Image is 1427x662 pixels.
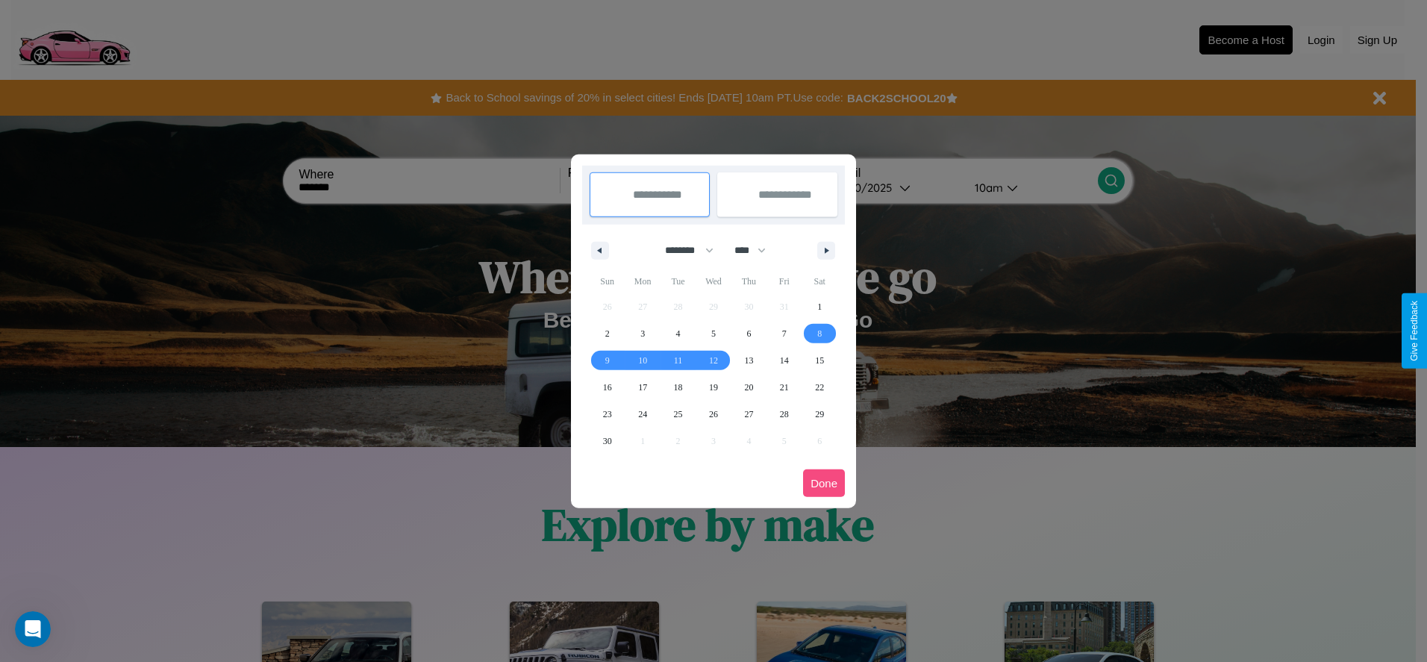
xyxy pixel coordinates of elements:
[605,347,610,374] span: 9
[605,320,610,347] span: 2
[731,401,766,428] button: 27
[782,320,787,347] span: 7
[638,401,647,428] span: 24
[696,269,731,293] span: Wed
[640,320,645,347] span: 3
[780,374,789,401] span: 21
[661,347,696,374] button: 11
[802,269,837,293] span: Sat
[625,401,660,428] button: 24
[590,347,625,374] button: 9
[802,293,837,320] button: 1
[709,374,718,401] span: 19
[590,401,625,428] button: 23
[802,374,837,401] button: 22
[709,401,718,428] span: 26
[603,428,612,455] span: 30
[674,401,683,428] span: 25
[744,347,753,374] span: 13
[625,347,660,374] button: 10
[817,320,822,347] span: 8
[731,374,766,401] button: 20
[766,320,802,347] button: 7
[674,374,683,401] span: 18
[744,374,753,401] span: 20
[661,374,696,401] button: 18
[802,320,837,347] button: 8
[661,401,696,428] button: 25
[731,269,766,293] span: Thu
[590,320,625,347] button: 2
[780,401,789,428] span: 28
[766,374,802,401] button: 21
[15,611,51,647] iframe: Intercom live chat
[603,374,612,401] span: 16
[696,374,731,401] button: 19
[815,401,824,428] span: 29
[766,269,802,293] span: Fri
[625,374,660,401] button: 17
[674,347,683,374] span: 11
[590,269,625,293] span: Sun
[731,320,766,347] button: 6
[696,320,731,347] button: 5
[603,401,612,428] span: 23
[815,374,824,401] span: 22
[696,347,731,374] button: 12
[638,347,647,374] span: 10
[638,374,647,401] span: 17
[709,347,718,374] span: 12
[802,347,837,374] button: 15
[766,401,802,428] button: 28
[766,347,802,374] button: 14
[625,269,660,293] span: Mon
[731,347,766,374] button: 13
[746,320,751,347] span: 6
[625,320,660,347] button: 3
[803,469,845,497] button: Done
[590,374,625,401] button: 16
[815,347,824,374] span: 15
[676,320,681,347] span: 4
[802,401,837,428] button: 29
[744,401,753,428] span: 27
[661,269,696,293] span: Tue
[711,320,716,347] span: 5
[780,347,789,374] span: 14
[696,401,731,428] button: 26
[817,293,822,320] span: 1
[1409,301,1420,361] div: Give Feedback
[661,320,696,347] button: 4
[590,428,625,455] button: 30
